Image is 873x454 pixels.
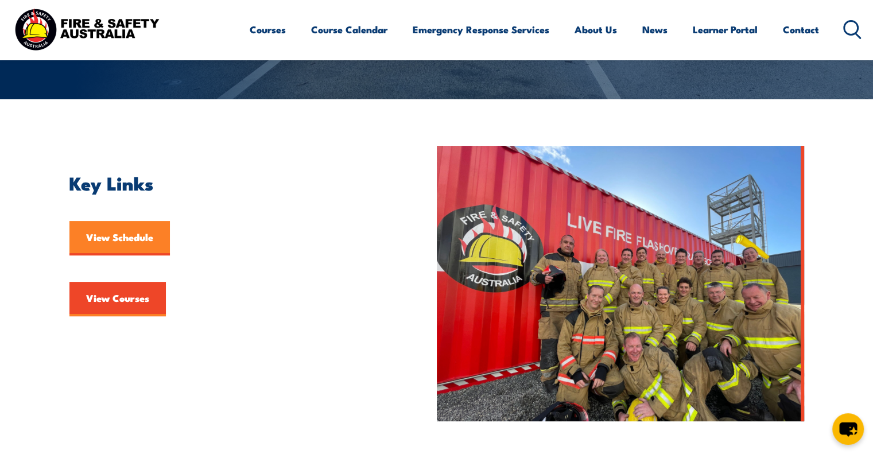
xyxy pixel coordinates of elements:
[693,14,758,45] a: Learner Portal
[642,14,668,45] a: News
[832,413,864,445] button: chat-button
[575,14,617,45] a: About Us
[311,14,387,45] a: Course Calendar
[69,174,384,191] h2: Key Links
[250,14,286,45] a: Courses
[69,221,170,255] a: View Schedule
[69,282,166,316] a: View Courses
[413,14,549,45] a: Emergency Response Services
[437,146,804,421] img: FSA People – Team photo aug 2023
[783,14,819,45] a: Contact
